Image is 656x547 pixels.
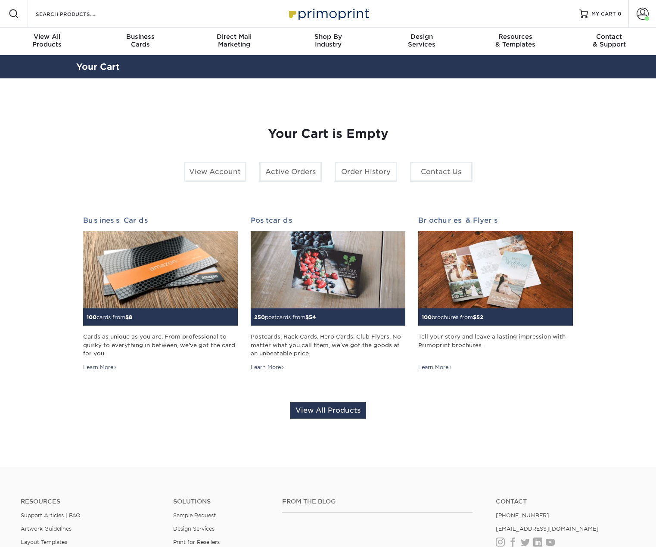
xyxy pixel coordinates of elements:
div: Postcards. Rack Cards. Hero Cards. Club Flyers. No matter what you call them, we've got the goods... [251,333,405,357]
a: Direct MailMarketing [187,28,281,55]
a: Business Cards 100cards from$8 Cards as unique as you are. From professional to quirky to everyth... [83,216,238,371]
a: Order History [335,162,397,182]
a: Your Cart [76,62,120,72]
div: Cards as unique as you are. From professional to quirky to everything in between, we've got the c... [83,333,238,357]
a: Contact& Support [562,28,656,55]
div: Cards [94,33,188,48]
img: Brochures & Flyers [418,231,573,309]
a: Print for Resellers [173,539,220,545]
span: 250 [254,314,265,320]
span: 8 [129,314,132,320]
a: Postcards 250postcards from$54 Postcards. Rack Cards. Hero Cards. Club Flyers. No matter what you... [251,216,405,371]
a: Sample Request [173,512,216,519]
span: $ [125,314,129,320]
a: Shop ByIndustry [281,28,375,55]
span: 0 [618,11,622,17]
div: & Templates [469,33,563,48]
span: Shop By [281,33,375,40]
a: [EMAIL_ADDRESS][DOMAIN_NAME] [496,525,599,532]
a: Support Articles | FAQ [21,512,81,519]
h4: Solutions [173,498,269,505]
a: BusinessCards [94,28,188,55]
div: Marketing [187,33,281,48]
div: & Support [562,33,656,48]
div: Learn More [418,364,452,371]
a: Contact Us [410,162,473,182]
input: SEARCH PRODUCTS..... [35,9,119,19]
small: cards from [87,314,132,320]
h2: Business Cards [83,216,238,224]
a: Design Services [173,525,215,532]
a: View Account [184,162,246,182]
div: Industry [281,33,375,48]
a: Brochures & Flyers 100brochures from$52 Tell your story and leave a lasting impression with Primo... [418,216,573,371]
div: Learn More [251,364,285,371]
a: Contact [496,498,635,505]
img: Postcards [251,231,405,309]
a: [PHONE_NUMBER] [496,512,549,519]
img: Primoprint [285,4,371,23]
div: Services [375,33,469,48]
span: Design [375,33,469,40]
h2: Postcards [251,216,405,224]
div: Tell your story and leave a lasting impression with Primoprint brochures. [418,333,573,357]
a: View All Products [290,402,366,419]
span: 54 [309,314,316,320]
a: Resources& Templates [469,28,563,55]
span: $ [305,314,309,320]
span: Contact [562,33,656,40]
h2: Brochures & Flyers [418,216,573,224]
a: Artwork Guidelines [21,525,72,532]
span: Business [94,33,188,40]
a: Active Orders [259,162,322,182]
h1: Your Cart is Empty [83,127,573,141]
small: brochures from [422,314,483,320]
span: 100 [422,314,432,320]
span: MY CART [591,10,616,18]
span: Resources [469,33,563,40]
span: Direct Mail [187,33,281,40]
img: Business Cards [83,231,238,309]
a: Layout Templates [21,539,67,545]
small: postcards from [254,314,316,320]
a: DesignServices [375,28,469,55]
span: 52 [476,314,483,320]
h4: From the Blog [282,498,473,505]
span: 100 [87,314,96,320]
h4: Resources [21,498,160,505]
span: $ [473,314,476,320]
div: Learn More [83,364,117,371]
